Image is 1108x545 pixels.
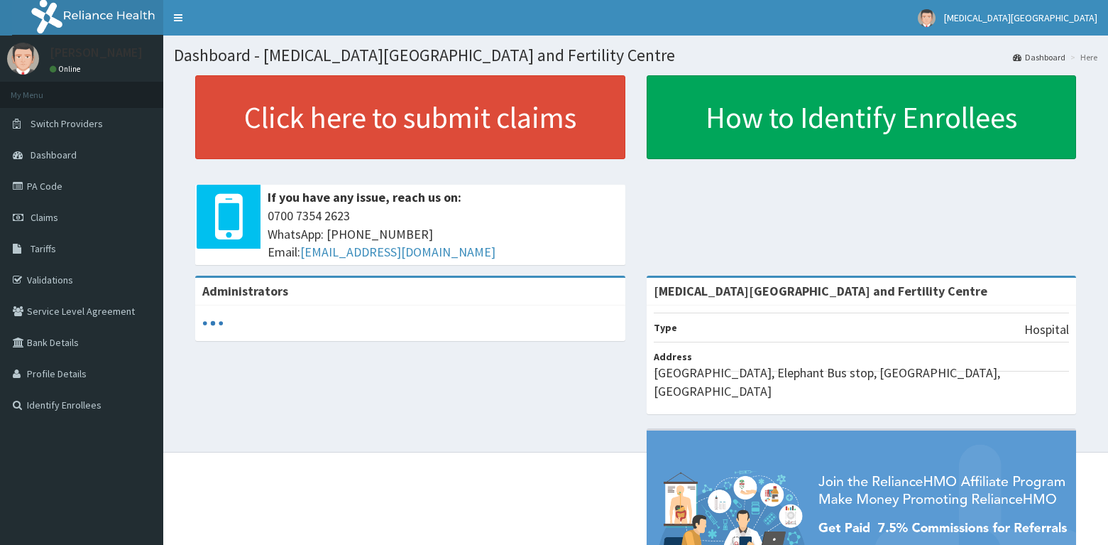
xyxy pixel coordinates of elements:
span: [MEDICAL_DATA][GEOGRAPHIC_DATA] [944,11,1097,24]
b: Type [654,321,677,334]
p: [GEOGRAPHIC_DATA], Elephant Bus stop, [GEOGRAPHIC_DATA], [GEOGRAPHIC_DATA] [654,364,1070,400]
span: Claims [31,211,58,224]
span: Tariffs [31,242,56,255]
img: User Image [7,43,39,75]
img: User Image [918,9,936,27]
a: How to Identify Enrollees [647,75,1077,159]
li: Here [1067,51,1097,63]
svg: audio-loading [202,313,224,334]
b: Administrators [202,283,288,299]
strong: [MEDICAL_DATA][GEOGRAPHIC_DATA] and Fertility Centre [654,283,987,299]
span: 0700 7354 2623 WhatsApp: [PHONE_NUMBER] Email: [268,207,618,261]
p: Hospital [1024,320,1069,339]
h1: Dashboard - [MEDICAL_DATA][GEOGRAPHIC_DATA] and Fertility Centre [174,46,1097,65]
b: If you have any issue, reach us on: [268,189,461,205]
a: Online [50,64,84,74]
span: Switch Providers [31,117,103,130]
a: Click here to submit claims [195,75,625,159]
a: Dashboard [1013,51,1065,63]
a: [EMAIL_ADDRESS][DOMAIN_NAME] [300,244,495,260]
span: Dashboard [31,149,77,161]
p: [PERSON_NAME] [50,46,143,59]
b: Address [654,350,692,363]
